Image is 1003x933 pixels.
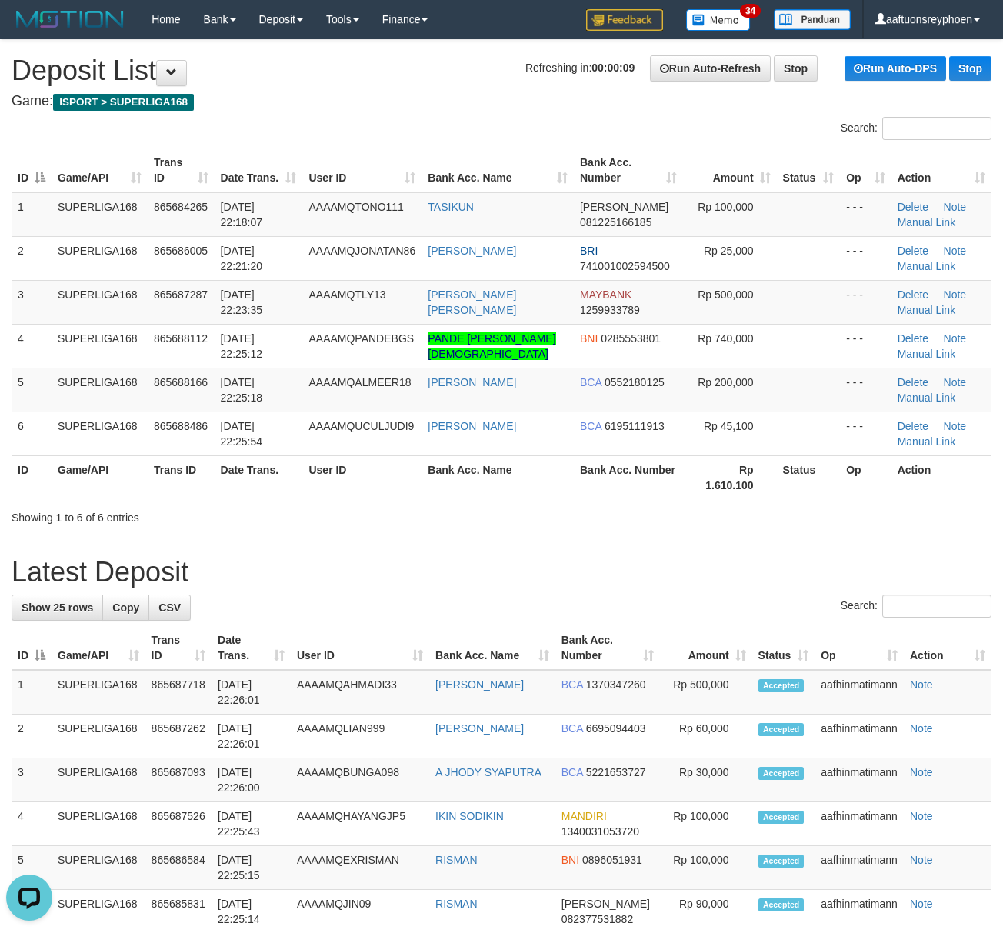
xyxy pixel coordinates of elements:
a: Note [944,376,967,388]
img: MOTION_logo.png [12,8,128,31]
th: Bank Acc. Name: activate to sort column ascending [429,626,555,670]
span: ISPORT > SUPERLIGA168 [53,94,194,111]
span: 865684265 [154,201,208,213]
td: SUPERLIGA168 [52,758,145,802]
th: Bank Acc. Name [422,455,574,499]
td: SUPERLIGA168 [52,412,148,455]
a: Manual Link [898,260,956,272]
td: aafhinmatimann [815,846,904,890]
span: Copy 082377531882 to clipboard [561,913,633,925]
span: [PERSON_NAME] [561,898,650,910]
td: 5 [12,368,52,412]
td: SUPERLIGA168 [52,280,148,324]
span: BCA [580,420,601,432]
td: - - - [840,368,891,412]
th: Bank Acc. Name: activate to sort column ascending [422,148,574,192]
td: 865686584 [145,846,212,890]
td: AAAAMQAHMADI33 [291,670,429,715]
span: [DATE] 22:25:12 [221,332,263,360]
span: 865688486 [154,420,208,432]
td: Rp 30,000 [660,758,752,802]
span: Copy 081225166185 to clipboard [580,216,651,228]
td: aafhinmatimann [815,715,904,758]
label: Search: [841,117,991,140]
h1: Deposit List [12,55,991,86]
a: Manual Link [898,348,956,360]
span: Copy 1370347260 to clipboard [586,678,646,691]
a: Stop [774,55,818,82]
a: [PERSON_NAME] [PERSON_NAME] [428,288,516,316]
a: Manual Link [898,216,956,228]
td: - - - [840,236,891,280]
span: 34 [740,4,761,18]
label: Search: [841,595,991,618]
span: Copy 6195111913 to clipboard [605,420,665,432]
span: Copy 6695094403 to clipboard [586,722,646,735]
span: Refreshing in: [525,62,635,74]
th: Bank Acc. Number [574,455,683,499]
a: Note [944,420,967,432]
span: Accepted [758,898,805,911]
td: 3 [12,758,52,802]
td: SUPERLIGA168 [52,236,148,280]
span: Accepted [758,767,805,780]
td: - - - [840,280,891,324]
a: [PERSON_NAME] [435,722,524,735]
span: [DATE] 22:18:07 [221,201,263,228]
td: Rp 60,000 [660,715,752,758]
span: Copy 741001002594500 to clipboard [580,260,670,272]
th: Date Trans. [215,455,303,499]
span: Accepted [758,811,805,824]
span: BCA [561,722,583,735]
td: SUPERLIGA168 [52,846,145,890]
a: Note [910,854,933,866]
td: 1 [12,192,52,237]
span: [DATE] 22:23:35 [221,288,263,316]
td: [DATE] 22:26:01 [212,670,291,715]
span: [PERSON_NAME] [580,201,668,213]
td: [DATE] 22:25:43 [212,802,291,846]
span: Accepted [758,855,805,868]
span: Copy 0285553801 to clipboard [601,332,661,345]
th: Bank Acc. Number: activate to sort column ascending [574,148,683,192]
img: panduan.png [774,9,851,30]
td: aafhinmatimann [815,758,904,802]
td: AAAAMQHAYANGJP5 [291,802,429,846]
th: ID [12,455,52,499]
span: Accepted [758,723,805,736]
td: AAAAMQBUNGA098 [291,758,429,802]
a: Delete [898,332,928,345]
span: BNI [561,854,579,866]
a: [PERSON_NAME] [428,245,516,257]
th: Status [777,455,841,499]
span: [DATE] 22:25:54 [221,420,263,448]
th: Game/API: activate to sort column ascending [52,626,145,670]
th: Trans ID: activate to sort column ascending [145,626,212,670]
a: IKIN SODIKIN [435,810,504,822]
td: 865687262 [145,715,212,758]
span: Rp 740,000 [698,332,753,345]
span: Copy 1259933789 to clipboard [580,304,640,316]
span: Accepted [758,679,805,692]
td: - - - [840,412,891,455]
span: Copy 0896051931 to clipboard [582,854,642,866]
td: 865687093 [145,758,212,802]
a: Note [944,201,967,213]
span: Rp 25,000 [704,245,754,257]
span: Copy [112,601,139,614]
th: Date Trans.: activate to sort column ascending [212,626,291,670]
th: Action: activate to sort column ascending [904,626,991,670]
td: aafhinmatimann [815,802,904,846]
td: 4 [12,802,52,846]
td: 865687526 [145,802,212,846]
a: Manual Link [898,435,956,448]
span: MAYBANK [580,288,631,301]
span: AAAAMQTONO111 [308,201,403,213]
a: Manual Link [898,304,956,316]
a: RISMAN [435,854,477,866]
td: - - - [840,324,891,368]
span: AAAAMQTLY13 [308,288,385,301]
td: [DATE] 22:25:15 [212,846,291,890]
td: Rp 500,000 [660,670,752,715]
th: Trans ID: activate to sort column ascending [148,148,215,192]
